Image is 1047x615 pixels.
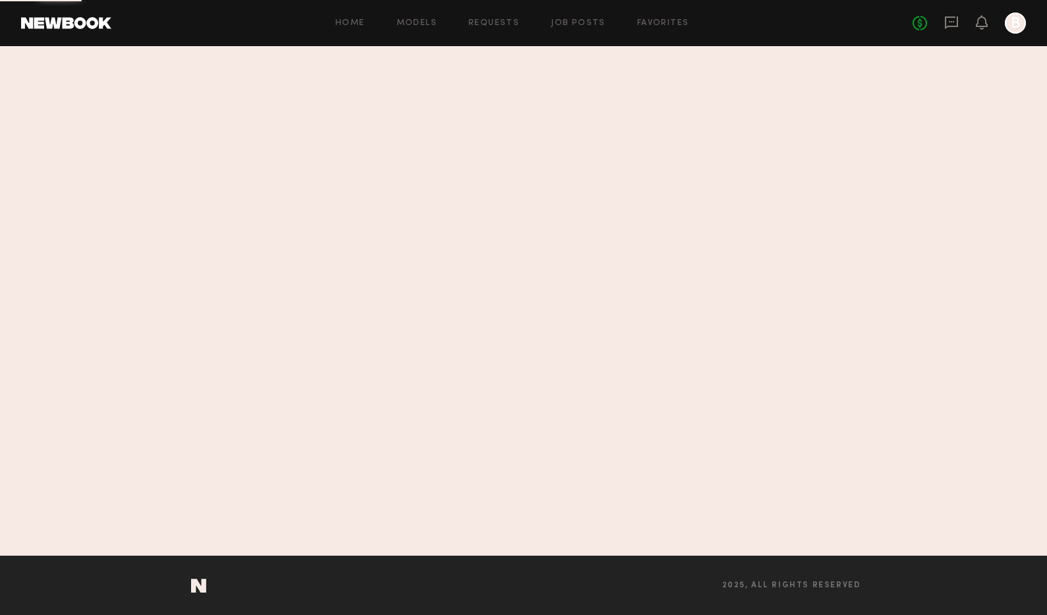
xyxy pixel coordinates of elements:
[637,19,689,28] a: Favorites
[1005,13,1026,34] a: B
[551,19,606,28] a: Job Posts
[722,581,861,590] span: 2025, all rights reserved
[397,19,437,28] a: Models
[335,19,365,28] a: Home
[468,19,519,28] a: Requests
